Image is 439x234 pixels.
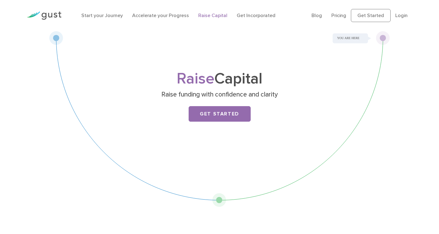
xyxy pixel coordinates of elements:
a: Raise Capital [198,12,227,18]
a: Login [395,12,408,18]
a: Get Started [189,106,251,122]
span: Raise [177,70,214,88]
a: Pricing [331,12,346,18]
img: Gust Logo [27,11,61,20]
a: Start your Journey [81,12,123,18]
a: Accelerate your Progress [132,12,189,18]
p: Raise funding with confidence and clarity [99,90,340,99]
h1: Capital [97,72,342,86]
a: Get Incorporated [237,12,275,18]
a: Get Started [351,9,391,22]
a: Blog [311,12,322,18]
